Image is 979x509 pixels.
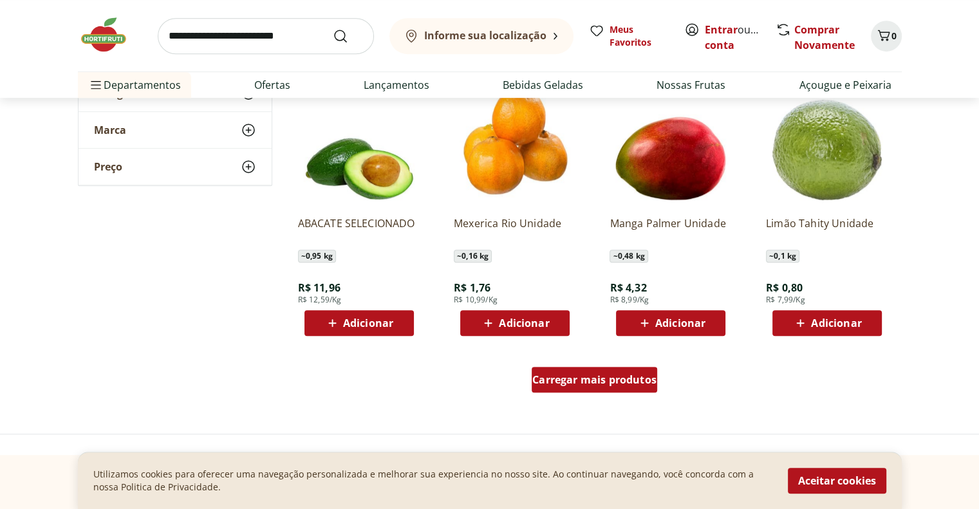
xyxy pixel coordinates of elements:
[298,250,336,263] span: ~ 0,95 kg
[454,281,490,295] span: R$ 1,76
[610,23,669,49] span: Meus Favoritos
[705,23,776,52] a: Criar conta
[254,77,290,93] a: Ofertas
[532,375,657,385] span: Carregar mais produtos
[610,295,649,305] span: R$ 8,99/Kg
[616,310,725,336] button: Adicionar
[454,250,492,263] span: ~ 0,16 kg
[298,281,340,295] span: R$ 11,96
[424,28,546,42] b: Informe sua localização
[94,161,122,174] span: Preço
[705,22,762,53] span: ou
[94,124,126,137] span: Marca
[454,84,576,206] img: Mexerica Rio Unidade
[766,295,805,305] span: R$ 7,99/Kg
[610,216,732,245] a: Manga Palmer Unidade
[799,77,891,93] a: Açougue e Peixaria
[788,468,886,494] button: Aceitar cookies
[499,318,549,328] span: Adicionar
[794,23,855,52] a: Comprar Novamente
[333,28,364,44] button: Submit Search
[610,250,648,263] span: ~ 0,48 kg
[78,15,142,54] img: Hortifruti
[454,216,576,245] a: Mexerica Rio Unidade
[766,84,888,206] img: Limão Tahity Unidade
[298,84,420,206] img: ABACATE SELECIONADO
[460,310,570,336] button: Adicionar
[503,77,583,93] a: Bebidas Geladas
[891,30,897,42] span: 0
[454,295,498,305] span: R$ 10,99/Kg
[589,23,669,49] a: Meus Favoritos
[766,281,803,295] span: R$ 0,80
[766,250,799,263] span: ~ 0,1 kg
[772,310,882,336] button: Adicionar
[158,18,374,54] input: search
[532,367,657,398] a: Carregar mais produtos
[811,318,861,328] span: Adicionar
[871,21,902,51] button: Carrinho
[88,69,181,100] span: Departamentos
[657,77,725,93] a: Nossas Frutas
[79,149,272,185] button: Preço
[304,310,414,336] button: Adicionar
[766,216,888,245] a: Limão Tahity Unidade
[298,216,420,245] a: ABACATE SELECIONADO
[610,281,646,295] span: R$ 4,32
[655,318,705,328] span: Adicionar
[93,468,772,494] p: Utilizamos cookies para oferecer uma navegação personalizada e melhorar sua experiencia no nosso ...
[389,18,573,54] button: Informe sua localização
[364,77,429,93] a: Lançamentos
[610,84,732,206] img: Manga Palmer Unidade
[88,69,104,100] button: Menu
[298,295,342,305] span: R$ 12,59/Kg
[79,113,272,149] button: Marca
[705,23,738,37] a: Entrar
[343,318,393,328] span: Adicionar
